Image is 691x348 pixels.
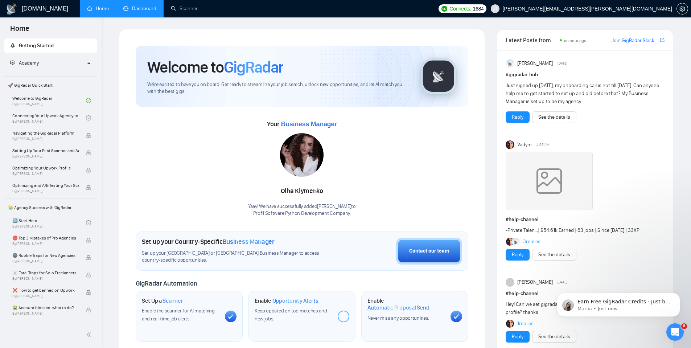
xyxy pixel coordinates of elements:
[512,113,523,121] a: Reply
[280,133,324,177] img: 1687087871074-173.jpg
[517,60,553,67] span: [PERSON_NAME]
[123,5,156,12] a: dashboardDashboard
[441,6,447,12] img: upwork-logo.png
[532,249,576,261] button: See the details
[12,294,79,298] span: By [PERSON_NAME]
[506,301,651,315] span: Hey! Can we set gigradar to only send proposals from a specialised profile? thanks
[248,210,356,217] p: Profil Software Python Development Company .
[147,57,283,77] h1: Welcome to
[86,98,91,103] span: check-circle
[12,110,86,126] a: Connecting Your Upwork Agency to GigRadarBy[PERSON_NAME]
[86,220,91,225] span: check-circle
[86,290,91,295] span: lock
[12,147,79,154] span: Setting Up Your First Scanner and Auto-Bidder
[12,304,79,311] span: 😭 Account blocked: what to do?
[612,37,659,45] a: Join GigRadar Slack Community
[506,71,665,79] h1: # gigradar-hub
[506,227,639,233] span: - | $54.61k Earned | 63 jobs | Since [DATE] | 33XP
[86,168,91,173] span: lock
[493,6,498,11] span: user
[86,307,91,312] span: lock
[12,154,79,159] span: By [PERSON_NAME]
[12,164,79,172] span: Optimizing Your Upwork Profile
[538,251,570,259] a: See the details
[255,308,327,322] span: Keep updated on top matches and new jobs.
[12,242,79,246] span: By [PERSON_NAME]
[367,297,445,311] h1: Enable
[5,200,96,215] span: 👑 Agency Success with GigRadar
[12,252,79,259] span: 🌚 Rookie Traps for New Agencies
[506,331,530,343] button: Reply
[12,93,86,109] a: Welcome to GigRadarBy[PERSON_NAME]
[10,60,39,66] span: Academy
[473,5,484,13] span: 1684
[10,60,15,65] span: fund-projection-screen
[5,78,96,93] span: 🚀 GigRadar Quick Start
[86,115,91,120] span: check-circle
[12,215,86,231] a: 1️⃣ Start HereBy[PERSON_NAME]
[676,6,688,12] a: setting
[12,311,79,316] span: By [PERSON_NAME]
[409,247,449,255] div: Contact our team
[506,290,665,298] h1: # help-channel
[86,273,91,278] span: lock
[255,297,318,304] h1: Enable
[512,251,523,259] a: Reply
[87,5,109,12] a: homeHome
[523,238,540,245] a: 3replies
[272,297,318,304] span: Opportunity Alerts
[86,255,91,260] span: lock
[367,315,429,321] span: Never miss any opportunities.
[19,60,39,66] span: Academy
[4,38,97,53] li: Getting Started
[660,37,665,44] a: export
[10,43,15,48] span: rocket
[142,250,334,264] span: Set up your [GEOGRAPHIC_DATA] or [GEOGRAPHIC_DATA] Business Manager to access country-specific op...
[666,323,684,341] iframe: Intercom live chat
[12,287,79,294] span: ❌ How to get banned on Upwork
[248,203,356,217] div: Yaay! We have successfully added [PERSON_NAME] to
[248,185,356,197] div: Olha Klymenko
[506,59,514,68] img: Anisuzzaman Khan
[558,60,567,67] span: [DATE]
[506,152,593,210] img: weqQh+iSagEgQAAAABJRU5ErkJggg==
[12,259,79,263] span: By [PERSON_NAME]
[449,5,471,13] span: Connects:
[142,238,275,246] h1: Set up your Country-Specific
[136,279,197,287] span: GigRadar Automation
[86,133,91,138] span: lock
[506,140,514,149] img: Vadym
[12,277,79,281] span: By [PERSON_NAME]
[267,120,337,128] span: Your
[86,185,91,190] span: lock
[367,304,429,311] span: Automatic Proposal Send
[171,5,198,12] a: searchScanner
[281,120,337,128] span: Business Manager
[396,238,462,265] button: Contact our team
[506,36,558,45] span: Latest Posts from the GigRadar Community
[506,111,530,123] button: Reply
[676,3,688,15] button: setting
[532,331,576,343] button: See the details
[506,216,665,224] h1: # help-channel
[538,113,570,121] a: See the details
[517,278,553,286] span: [PERSON_NAME]
[512,333,523,341] a: Reply
[506,249,530,261] button: Reply
[420,58,457,94] img: gigradar-logo.png
[12,137,79,141] span: By [PERSON_NAME]
[681,323,687,329] span: 8
[677,6,688,12] span: setting
[86,238,91,243] span: lock
[19,42,54,49] span: Getting Started
[536,142,550,148] span: 4:55 AM
[6,3,17,15] img: logo
[224,57,283,77] span: GigRadar
[517,141,532,149] span: Vadym
[507,227,538,233] a: Private Talen...
[538,333,570,341] a: See the details
[12,269,79,277] span: ☠️ Fatal Traps for Solo Freelancers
